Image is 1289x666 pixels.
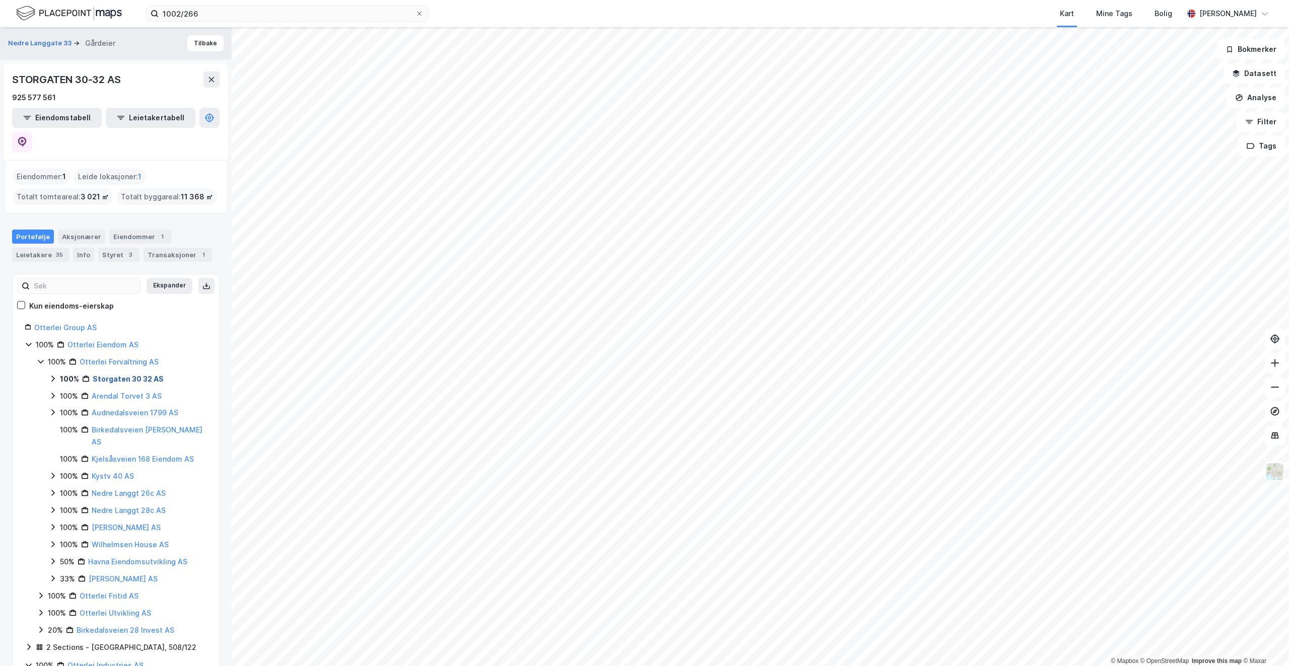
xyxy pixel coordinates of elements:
a: Improve this map [1192,657,1242,664]
div: Info [73,248,94,262]
a: Storgaten 30 32 AS [93,375,164,383]
div: Styret [98,248,139,262]
a: Havna Eiendomsutvikling AS [88,557,187,566]
div: Kart [1060,8,1074,20]
a: Kjelsåsveien 168 Eiendom AS [92,455,194,463]
div: Totalt byggareal : [117,189,217,205]
a: Kystv 40 AS [92,472,134,480]
div: Eiendommer : [13,169,70,185]
div: 1 [198,250,208,260]
div: Mine Tags [1096,8,1132,20]
div: 100% [60,407,78,419]
div: 100% [60,487,78,499]
a: Otterlei Forvaltning AS [80,357,159,366]
a: Otterlei Eiendom AS [67,340,138,349]
span: 1 [138,171,141,183]
div: 100% [48,607,66,619]
iframe: Chat Widget [1239,618,1289,666]
div: Eiendommer [109,230,171,244]
button: Filter [1237,112,1285,132]
button: Tilbake [187,35,224,51]
img: logo.f888ab2527a4732fd821a326f86c7f29.svg [16,5,122,22]
div: 2 Sections - [GEOGRAPHIC_DATA], 508/122 [46,641,196,653]
a: Otterlei Group AS [34,323,97,332]
div: Gårdeier [85,37,115,49]
div: 100% [60,539,78,551]
div: Kontrollprogram for chat [1239,618,1289,666]
div: [PERSON_NAME] [1199,8,1257,20]
a: Otterlei Utvikling AS [80,609,151,617]
button: Tags [1238,136,1285,156]
div: Portefølje [12,230,54,244]
button: Eiendomstabell [12,108,102,128]
div: 35 [54,250,65,260]
div: Aksjonærer [58,230,105,244]
button: Leietakertabell [106,108,195,128]
div: Leide lokasjoner : [74,169,146,185]
input: Søk [30,278,140,293]
div: 100% [60,470,78,482]
img: Z [1265,462,1284,481]
div: 100% [60,424,78,436]
a: Mapbox [1111,657,1138,664]
a: Nedre Langgt 26c AS [92,489,166,497]
div: 50% [60,556,75,568]
a: OpenStreetMap [1140,657,1189,664]
a: Birkedalsveien [PERSON_NAME] AS [92,425,202,446]
span: 11 368 ㎡ [181,191,213,203]
div: 100% [60,522,78,534]
div: 100% [60,504,78,516]
a: Wilhelmsen House AS [92,540,169,549]
div: 925 577 561 [12,92,56,104]
a: Arendal Torvet 3 AS [92,392,162,400]
div: 3 [125,250,135,260]
div: Transaksjoner [144,248,212,262]
a: Nedre Langgt 28c AS [92,506,166,514]
span: 3 021 ㎡ [81,191,109,203]
a: [PERSON_NAME] AS [92,523,161,532]
button: Datasett [1224,63,1285,84]
div: 100% [48,356,66,368]
div: 100% [60,453,78,465]
a: [PERSON_NAME] AS [89,574,158,583]
div: 100% [60,390,78,402]
div: 20% [48,624,63,636]
div: Leietakere [12,248,69,262]
a: Birkedalsveien 28 Invest AS [77,626,174,634]
a: Audnedalsveien 1799 AS [92,408,178,417]
a: Otterlei Fritid AS [80,591,138,600]
div: Kun eiendoms-eierskap [29,300,114,312]
div: Totalt tomteareal : [13,189,113,205]
button: Analyse [1227,88,1285,108]
div: STORGATEN 30-32 AS [12,71,122,88]
input: Søk på adresse, matrikkel, gårdeiere, leietakere eller personer [159,6,415,21]
div: Bolig [1155,8,1172,20]
div: 1 [157,232,167,242]
button: Nedre Langgate 33 [8,38,74,48]
div: 33% [60,573,75,585]
button: Bokmerker [1217,39,1285,59]
div: 100% [48,590,66,602]
span: 1 [62,171,66,183]
button: Ekspander [147,278,192,294]
div: 100% [60,373,79,385]
div: 100% [36,339,54,351]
